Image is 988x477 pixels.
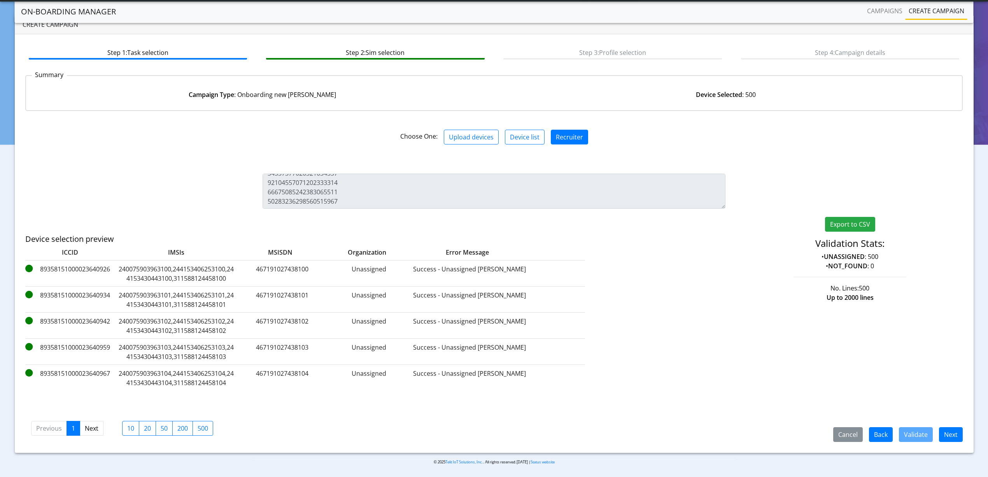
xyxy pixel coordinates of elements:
[330,317,408,335] label: Unassigned
[741,45,959,60] btn: Step 4: Campaign details
[31,90,494,99] div: : Onboarding new [PERSON_NAME]
[869,427,893,442] button: Back
[505,130,545,144] button: Device list
[330,264,408,283] label: Unassigned
[118,248,235,257] label: IMSIs
[25,290,115,309] label: 89358151000023640934
[238,290,327,309] label: 467191027438101
[156,421,173,436] label: 50
[737,261,963,271] p: • : 0
[118,264,235,283] label: 240075903963100,244153406253100,244153430443100,311588124458100
[859,284,869,292] span: 500
[330,343,408,361] label: Unassigned
[315,248,392,257] label: Organization
[445,459,483,465] a: Telit IoT Solutions, Inc.
[824,252,865,261] strong: UNASSIGNED
[193,421,213,436] label: 500
[253,459,735,465] p: © 2025 . All rights reserved.[DATE] |
[32,70,67,79] p: Summary
[696,90,742,99] strong: Device Selected
[29,45,247,60] btn: Step 1: Task selection
[494,90,957,99] div: : 500
[118,317,235,335] label: 240075903963102,244153406253102,244153430443102,311588124458102
[266,45,484,60] btn: Step 2: Sim selection
[238,264,327,283] label: 467191027438100
[864,3,906,19] a: Campaigns
[825,217,875,232] button: Export to CSV
[828,262,867,270] strong: NOT_FOUND
[939,427,963,442] button: Next
[737,238,963,249] h4: Validation Stats:
[139,421,156,436] label: 20
[118,369,235,387] label: 240075903963104,244153406253104,244153430443104,311588124458104
[400,132,438,141] span: Choose One:
[737,252,963,261] p: • : 500
[411,343,528,361] label: Success - Unassigned [PERSON_NAME]
[731,293,969,302] div: Up to 2000 lines
[551,130,588,144] button: Recruiter
[80,421,103,436] a: Next
[67,421,80,436] a: 1
[25,264,115,283] label: 89358151000023640926
[25,234,650,244] h5: Device selection preview
[444,130,499,144] button: Upload devices
[172,421,193,436] label: 200
[330,369,408,387] label: Unassigned
[21,4,116,19] a: On-Boarding Manager
[330,290,408,309] label: Unassigned
[122,421,139,436] label: 10
[189,90,234,99] strong: Campaign Type
[238,343,327,361] label: 467191027438103
[118,290,235,309] label: 240075903963101,244153406253101,244153430443101,311588124458101
[731,283,969,293] div: No. Lines:
[906,3,967,19] a: Create campaign
[411,369,528,387] label: Success - Unassigned [PERSON_NAME]
[238,317,327,335] label: 467191027438102
[411,290,528,309] label: Success - Unassigned [PERSON_NAME]
[238,248,312,257] label: MSISDN
[411,317,528,335] label: Success - Unassigned [PERSON_NAME]
[531,459,555,465] a: Status website
[25,248,115,257] label: ICCID
[833,427,863,442] button: Cancel
[411,264,528,283] label: Success - Unassigned [PERSON_NAME]
[238,369,327,387] label: 467191027438104
[25,343,115,361] label: 89358151000023640959
[899,427,933,442] button: Validate
[15,15,974,34] div: Create campaign
[118,343,235,361] label: 240075903963103,244153406253103,244153430443103,311588124458103
[396,248,512,257] label: Error Message
[25,317,115,335] label: 89358151000023640942
[25,369,115,387] label: 89358151000023640967
[503,45,722,60] btn: Step 3: Profile selection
